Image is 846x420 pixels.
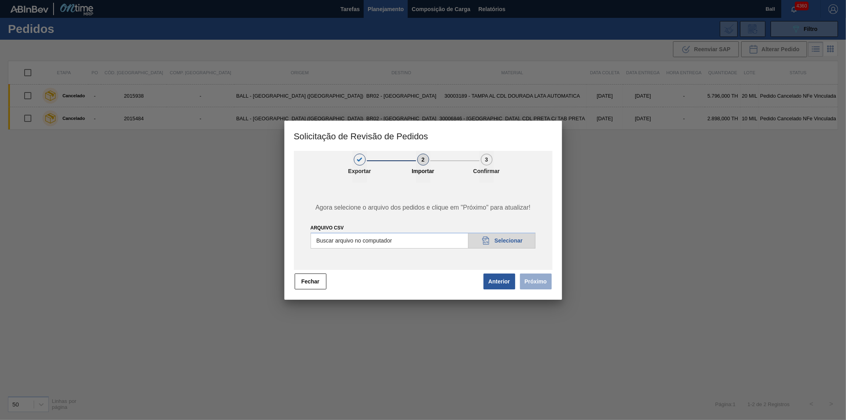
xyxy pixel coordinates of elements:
[353,151,367,183] button: 1Exportar
[295,274,326,289] button: Fechar
[311,225,344,231] label: Arquivo csv
[340,168,380,174] p: Exportar
[481,154,493,166] div: 3
[354,154,366,166] div: 1
[403,168,443,174] p: Importar
[416,151,430,183] button: 2Importar
[417,154,429,166] div: 2
[483,274,515,289] button: Anterior
[480,151,494,183] button: 3Confirmar
[303,204,543,211] span: Agora selecione o arquivo dos pedidos e clique em "Próximo" para atualizar!
[467,168,506,174] p: Confirmar
[284,121,562,151] h3: Solicitação de Revisão de Pedidos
